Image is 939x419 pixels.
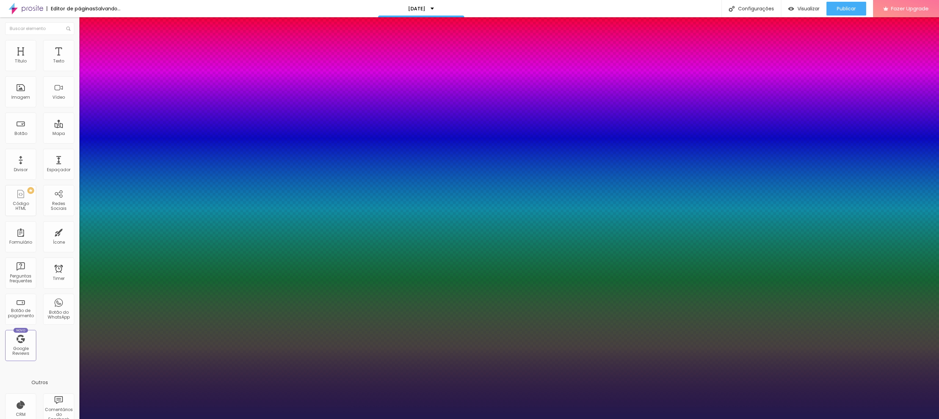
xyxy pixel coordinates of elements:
[408,6,425,11] p: [DATE]
[52,131,65,136] div: Mapa
[7,346,34,356] div: Google Reviews
[891,6,929,11] span: Fazer Upgrade
[66,27,70,31] img: Icone
[53,276,65,281] div: Timer
[826,2,866,16] button: Publicar
[95,6,120,11] div: Salvando...
[5,22,74,35] input: Buscar elemento
[15,59,27,64] div: Título
[13,328,28,333] div: Novo
[45,310,72,320] div: Botão do WhatsApp
[47,167,70,172] div: Espaçador
[11,95,30,100] div: Imagem
[7,201,34,211] div: Código HTML
[837,6,856,11] span: Publicar
[14,131,27,136] div: Botão
[7,274,34,284] div: Perguntas frequentes
[45,201,72,211] div: Redes Sociais
[9,240,32,245] div: Formulário
[53,59,64,64] div: Texto
[7,308,34,318] div: Botão de pagamento
[47,6,95,11] div: Editor de páginas
[52,95,65,100] div: Vídeo
[788,6,794,12] img: view-1.svg
[797,6,820,11] span: Visualizar
[729,6,735,12] img: Icone
[53,240,65,245] div: Ícone
[781,2,826,16] button: Visualizar
[16,412,26,417] div: CRM
[14,167,28,172] div: Divisor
